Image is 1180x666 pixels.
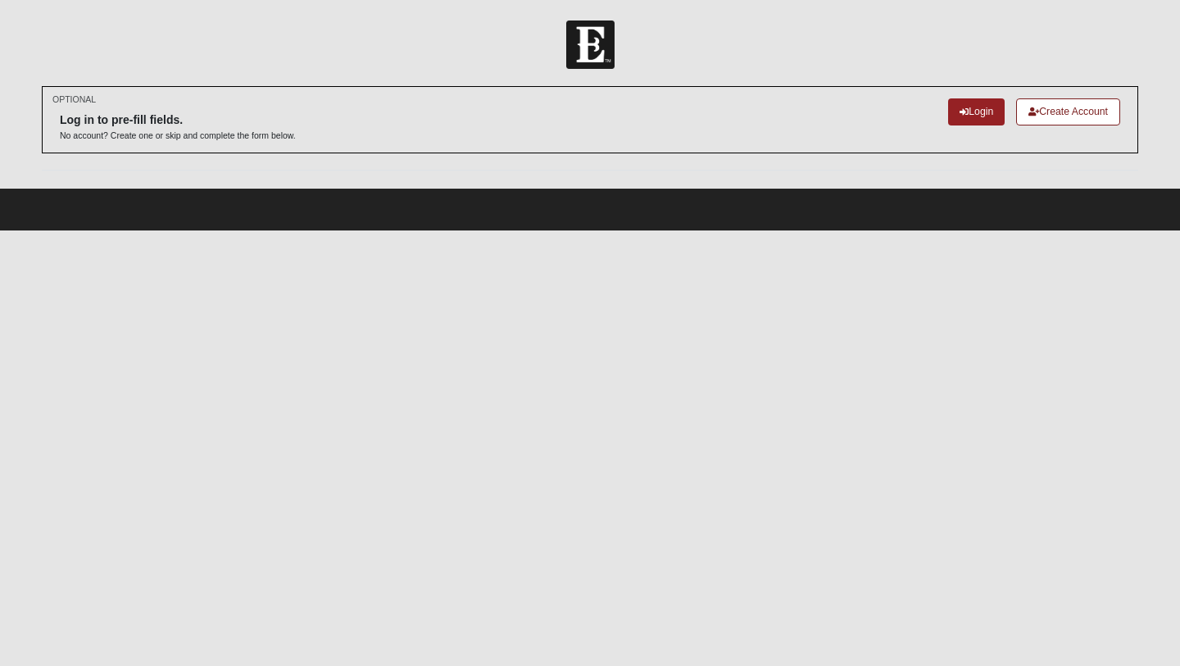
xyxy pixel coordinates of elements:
[1016,98,1120,125] a: Create Account
[60,130,296,142] p: No account? Create one or skip and complete the form below.
[948,98,1005,125] a: Login
[60,113,296,127] h6: Log in to pre-fill fields.
[52,94,96,106] small: OPTIONAL
[566,21,615,69] img: Church of Eleven22 Logo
